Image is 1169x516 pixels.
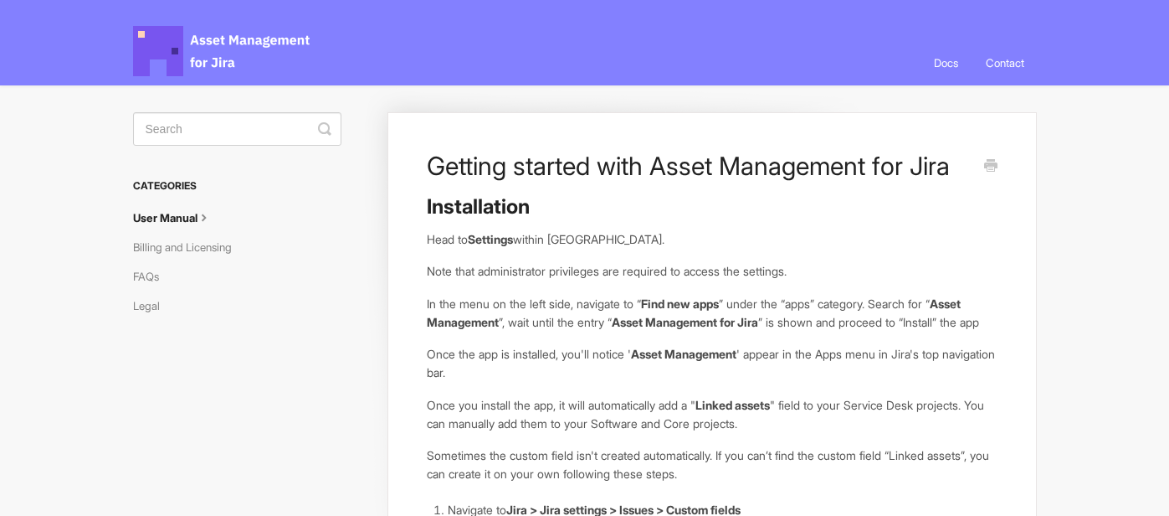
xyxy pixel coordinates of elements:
strong: Asset Management for Jira [612,315,758,329]
span: Asset Management for Jira Docs [133,26,312,76]
h3: Categories [133,171,341,201]
p: Once you install the app, it will automatically add a " " field to your Service Desk projects. Yo... [427,396,997,432]
a: Legal [133,292,172,319]
strong: Linked assets [695,398,770,412]
strong: Find new apps [641,297,719,311]
a: Docs [921,40,971,85]
p: Head to within [GEOGRAPHIC_DATA]. [427,230,997,249]
a: Contact [973,40,1037,85]
a: User Manual [133,204,225,231]
p: In the menu on the left side, navigate to “ ” under the “apps” category. Search for “ ”, wait unt... [427,295,997,331]
a: FAQs [133,263,172,290]
input: Search [133,112,341,146]
a: Billing and Licensing [133,234,244,261]
a: Print this Article [984,157,997,176]
p: Sometimes the custom field isn't created automatically. If you can’t find the custom field “Linke... [427,446,997,482]
strong: Settings [468,232,513,246]
h2: Installation [427,193,997,220]
p: Once the app is installed, you'll notice ' ' appear in the Apps menu in Jira's top navigation bar. [427,345,997,381]
strong: Asset Management [427,297,961,329]
strong: Asset Management [631,347,736,361]
h1: Getting started with Asset Management for Jira [427,151,972,181]
p: Note that administrator privileges are required to access the settings. [427,262,997,281]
